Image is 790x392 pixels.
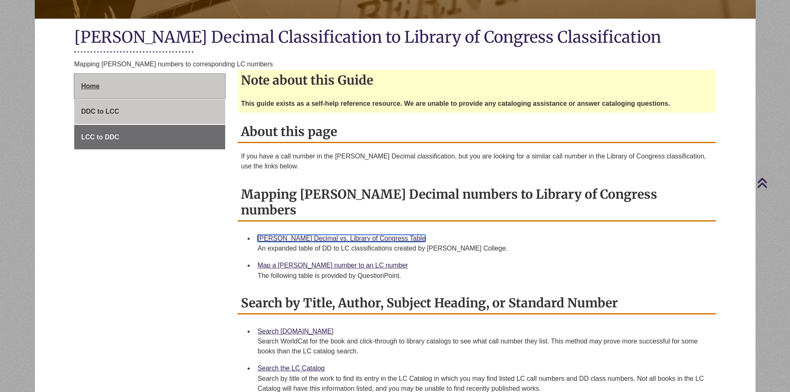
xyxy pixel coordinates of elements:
a: Map a [PERSON_NAME] number to an LC number [258,262,408,269]
h2: Note about this Guide [238,70,716,90]
a: Home [74,74,225,99]
a: Back to Top [757,177,788,188]
span: LCC to DDC [81,134,119,141]
h2: Search by Title, Author, Subject Heading, or Standard Number [238,292,716,314]
div: Guide Page Menu [74,74,225,150]
div: The following table is provided by QuestionPoint. [258,271,709,281]
a: DDC to LCC [74,99,225,124]
h2: Mapping [PERSON_NAME] Decimal numbers to Library of Congress numbers [238,184,716,222]
span: Mapping [PERSON_NAME] numbers to corresponding LC numbers [74,61,273,68]
div: An expanded table of DD to LC classifications created by [PERSON_NAME] College. [258,243,709,253]
div: Search WorldCat for the book and click-through to library catalogs to see what call number they l... [258,336,709,356]
a: [PERSON_NAME] Decimal vs. Library of Congress Table [258,235,425,242]
span: DDC to LCC [81,108,119,115]
strong: This guide exists as a self-help reference resource. We are unable to provide any cataloging assi... [241,100,670,107]
a: Search the LC Catalog [258,365,325,372]
a: LCC to DDC [74,125,225,150]
a: Search [DOMAIN_NAME] [258,328,333,335]
p: If you have a call number in the [PERSON_NAME] Decimal classification, but you are looking for a ... [241,151,712,171]
h1: [PERSON_NAME] Decimal Classification to Library of Congress Classification [74,27,716,49]
h2: About this page [238,121,716,143]
span: Home [81,83,100,90]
